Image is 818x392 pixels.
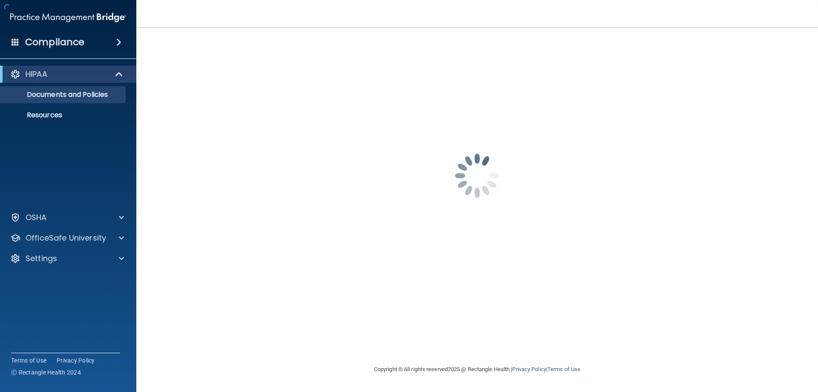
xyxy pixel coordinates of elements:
[435,133,520,218] img: spinner.e123f6fc.gif
[512,366,546,372] a: Privacy Policy
[10,69,124,79] a: HIPAA
[25,36,84,48] h4: Compliance
[26,253,57,264] p: Settings
[11,356,46,365] a: Terms of Use
[26,212,47,223] p: OSHA
[10,253,124,264] a: Settings
[10,233,124,243] a: OfficeSafe University
[26,69,47,79] p: HIPAA
[11,368,81,377] span: Ⓒ Rectangle Health 2024
[57,356,95,365] a: Privacy Policy
[10,9,126,26] img: PMB logo
[547,366,580,372] a: Terms of Use
[322,356,633,383] div: Copyright © All rights reserved 2025 @ Rectangle Health | |
[6,90,122,99] p: Documents and Policies
[26,233,106,243] p: OfficeSafe University
[10,212,124,223] a: OSHA
[6,111,122,119] p: Resources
